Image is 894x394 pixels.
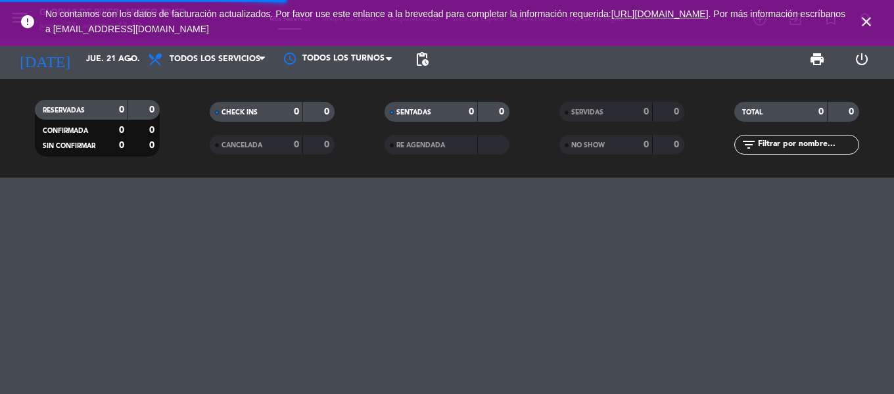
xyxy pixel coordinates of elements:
[122,51,138,67] i: arrow_drop_down
[499,107,507,116] strong: 0
[742,109,763,116] span: TOTAL
[119,105,124,114] strong: 0
[222,109,258,116] span: CHECK INS
[20,14,35,30] i: error
[170,55,260,64] span: Todos los servicios
[222,142,262,149] span: CANCELADA
[119,141,124,150] strong: 0
[571,109,603,116] span: SERVIDAS
[757,137,859,152] input: Filtrar por nombre...
[149,141,157,150] strong: 0
[324,140,332,149] strong: 0
[45,9,845,34] a: . Por más información escríbanos a [EMAIL_ADDRESS][DOMAIN_NAME]
[294,140,299,149] strong: 0
[149,105,157,114] strong: 0
[396,142,445,149] span: RE AGENDADA
[839,39,884,79] div: LOG OUT
[859,14,874,30] i: close
[45,9,845,34] span: No contamos con los datos de facturación actualizados. Por favor use este enlance a la brevedad p...
[644,107,649,116] strong: 0
[741,137,757,153] i: filter_list
[43,143,95,149] span: SIN CONFIRMAR
[644,140,649,149] strong: 0
[571,142,605,149] span: NO SHOW
[674,107,682,116] strong: 0
[396,109,431,116] span: SENTADAS
[43,128,88,134] span: CONFIRMADA
[324,107,332,116] strong: 0
[818,107,824,116] strong: 0
[849,107,857,116] strong: 0
[674,140,682,149] strong: 0
[854,51,870,67] i: power_settings_new
[414,51,430,67] span: pending_actions
[149,126,157,135] strong: 0
[294,107,299,116] strong: 0
[469,107,474,116] strong: 0
[43,107,85,114] span: RESERVADAS
[119,126,124,135] strong: 0
[10,45,80,74] i: [DATE]
[611,9,709,19] a: [URL][DOMAIN_NAME]
[809,51,825,67] span: print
